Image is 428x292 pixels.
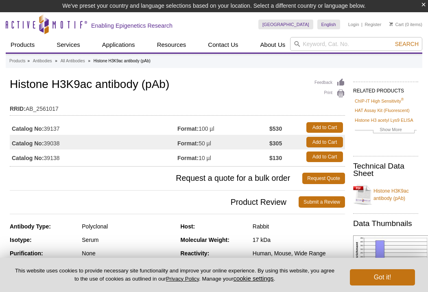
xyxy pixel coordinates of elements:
a: Services [52,37,85,53]
a: Print [314,89,345,98]
div: Serum [82,236,174,244]
strong: Format: [177,140,199,147]
a: Privacy Policy [166,276,199,282]
strong: Format: [177,125,199,132]
strong: $305 [269,140,282,147]
a: ChIP-IT High Sensitivity® [355,97,404,105]
a: Submit a Review [299,196,345,208]
strong: Catalog No: [12,154,44,162]
a: Show More [355,126,417,135]
a: Request Quote [302,173,345,184]
li: » [88,59,90,63]
strong: Purification: [10,250,43,257]
p: This website uses cookies to provide necessary site functionality and improve your online experie... [13,267,336,283]
div: None [82,250,174,257]
strong: $130 [269,154,282,162]
a: Add to Cart [306,137,343,147]
td: 50 µl [177,135,269,149]
strong: RRID: [10,105,26,112]
li: » [27,59,30,63]
strong: Catalog No: [12,140,44,147]
a: Resources [152,37,191,53]
strong: Antibody Type: [10,223,51,230]
strong: $530 [269,125,282,132]
a: English [317,20,340,29]
div: 17 kDa [253,236,345,244]
a: Contact Us [203,37,243,53]
strong: Catalog No: [12,125,44,132]
strong: Molecular Weight: [181,237,229,243]
a: About Us [255,37,290,53]
h2: Data Thumbnails [353,220,418,227]
span: Request a quote for a bulk order [10,173,302,184]
button: cookie settings [233,275,273,282]
a: Register [365,22,381,27]
a: Feedback [314,78,345,87]
span: Search [395,41,419,47]
li: | [361,20,362,29]
td: 39038 [10,135,177,149]
td: 39138 [10,149,177,164]
button: Got it! [350,269,415,285]
strong: Reactivity: [181,250,210,257]
span: Product Review [10,196,299,208]
div: Rabbit [253,223,345,230]
strong: Host: [181,223,195,230]
strong: Format: [177,154,199,162]
img: Your Cart [389,22,393,26]
li: (0 items) [389,20,422,29]
h2: Technical Data Sheet [353,162,418,177]
td: 39137 [10,120,177,135]
a: Cart [389,22,404,27]
a: Applications [97,37,140,53]
td: AB_2561017 [10,100,345,113]
a: Products [9,57,25,65]
td: 100 µl [177,120,269,135]
h2: Enabling Epigenetics Research [91,22,173,29]
a: Login [348,22,359,27]
strong: Isotype: [10,237,32,243]
a: [GEOGRAPHIC_DATA] [258,20,313,29]
a: Antibodies [33,57,52,65]
h2: RELATED PRODUCTS [353,81,418,96]
div: Polyclonal [82,223,174,230]
h1: Histone H3K9ac antibody (pAb) [10,78,345,92]
a: Products [6,37,39,53]
button: Search [393,40,421,48]
a: HAT Assay Kit (Fluorescent) [355,107,410,114]
td: 10 µl [177,149,269,164]
a: All Antibodies [61,57,85,65]
li: » [55,59,57,63]
a: Add to Cart [306,151,343,162]
a: Add to Cart [306,122,343,133]
div: Human, Mouse, Wide Range Predicted [253,250,345,264]
input: Keyword, Cat. No. [290,37,422,51]
a: Histone H3 acetyl Lys9 ELISA [355,116,413,124]
sup: ® [401,97,404,101]
li: Histone H3K9ac antibody (pAb) [94,59,151,63]
a: Histone H3K9ac antibody (pAb) [353,182,418,207]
